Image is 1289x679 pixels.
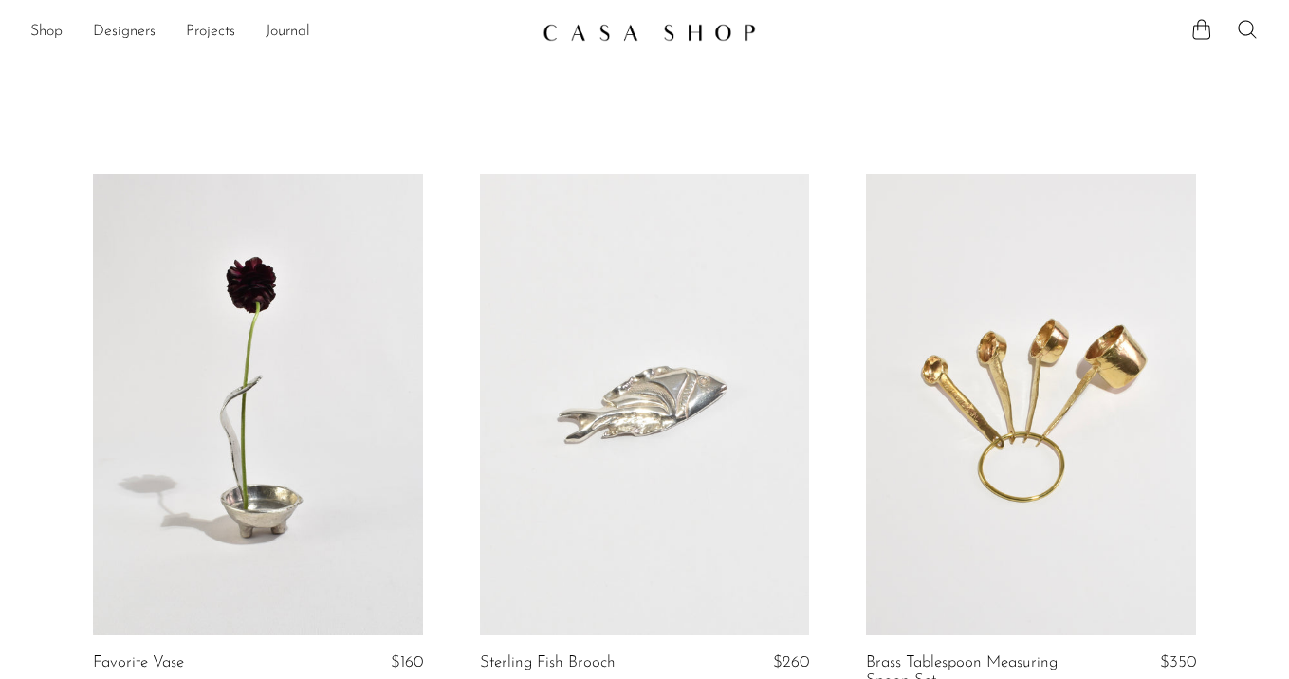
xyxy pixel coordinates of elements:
span: $260 [773,654,809,670]
span: $160 [391,654,423,670]
nav: Desktop navigation [30,16,527,48]
a: Favorite Vase [93,654,184,671]
ul: NEW HEADER MENU [30,16,527,48]
a: Journal [266,20,310,45]
a: Sterling Fish Brooch [480,654,616,671]
a: Designers [93,20,156,45]
a: Projects [186,20,235,45]
a: Shop [30,20,63,45]
span: $350 [1160,654,1196,670]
